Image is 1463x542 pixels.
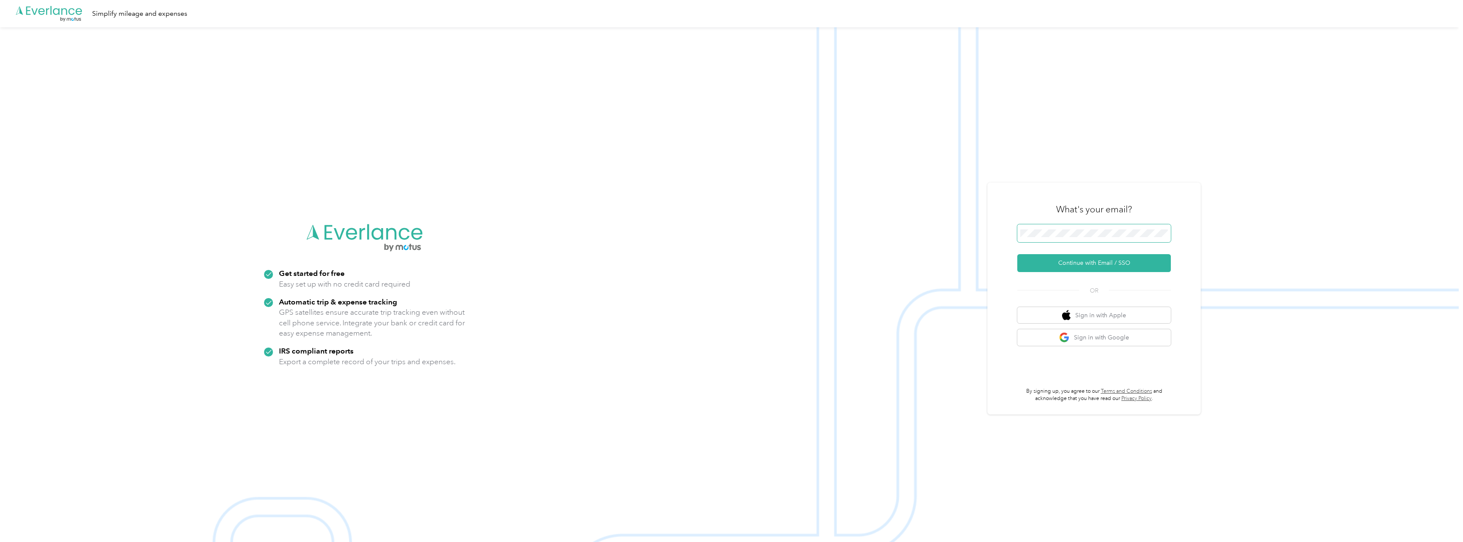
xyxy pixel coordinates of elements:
a: Privacy Policy [1121,395,1152,402]
span: OR [1079,286,1109,295]
img: google logo [1059,332,1070,343]
strong: Get started for free [279,269,345,278]
button: Continue with Email / SSO [1017,254,1171,272]
p: Export a complete record of your trips and expenses. [279,357,456,367]
p: Easy set up with no credit card required [279,279,410,290]
strong: Automatic trip & expense tracking [279,297,397,306]
p: GPS satellites ensure accurate trip tracking even without cell phone service. Integrate your bank... [279,307,465,339]
a: Terms and Conditions [1101,388,1152,394]
button: google logoSign in with Google [1017,329,1171,346]
p: By signing up, you agree to our and acknowledge that you have read our . [1017,388,1171,403]
div: Simplify mileage and expenses [92,9,187,19]
strong: IRS compliant reports [279,346,354,355]
button: apple logoSign in with Apple [1017,307,1171,324]
h3: What's your email? [1056,203,1132,215]
img: apple logo [1062,310,1071,321]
